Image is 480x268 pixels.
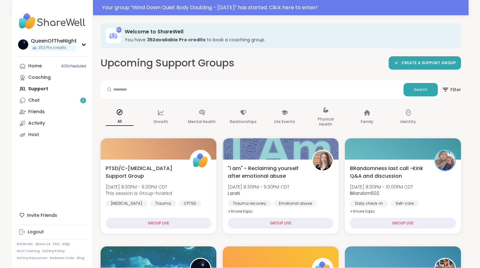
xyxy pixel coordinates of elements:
[274,118,295,126] p: Life Events
[17,129,88,141] a: Host
[116,27,122,33] div: 352
[442,80,461,99] button: Filter
[42,249,65,253] a: Safety Policy
[17,72,88,83] a: Coaching
[435,151,455,170] img: BRandom502
[17,10,88,32] img: ShareWell Nav Logo
[17,95,88,106] a: Chat3
[125,28,452,35] h3: Welcome to ShareWell
[442,82,461,97] span: Filter
[28,229,44,235] div: Logout
[361,118,373,126] p: Family
[53,242,60,246] a: FAQ
[125,37,452,43] h3: You have to book a coaching group.
[17,210,88,221] div: Invite Friends
[150,200,176,207] div: Trauma
[28,97,40,104] div: Chat
[17,60,88,72] a: Home40Scheduled
[61,64,86,69] span: 40 Scheduled
[230,118,257,126] p: Relationships
[18,39,28,50] img: QueenOfTheNight
[38,45,66,51] span: 352 Pro credits
[414,87,428,93] span: Search
[17,249,40,253] a: Host Training
[62,242,70,246] a: Help
[28,109,45,115] div: Friends
[106,184,172,190] span: [DATE] 8:30PM - 9:30PM CDT
[17,226,88,238] a: Logout
[228,200,271,207] div: Trauma recovery
[82,98,84,103] span: 3
[17,256,47,260] a: Safety Resources
[350,200,388,207] div: Daily check-in
[179,200,201,207] div: CPTSD
[28,132,39,138] div: Host
[31,38,77,45] div: QueenOfTheNight
[391,200,419,207] div: Self-care
[404,83,438,96] button: Search
[106,200,148,207] div: [MEDICAL_DATA]
[313,151,332,170] img: LaraN
[401,60,456,66] span: CREATE A SUPPORT GROUP
[154,118,168,126] p: Growth
[228,184,289,190] span: [DATE] 8:30PM - 9:30PM CDT
[106,218,211,229] div: GROUP LIVE
[228,190,240,196] b: LaraN
[191,151,210,170] img: ShareWell
[228,165,305,180] span: "I am" - Reclaiming yourself after emotional abuse
[350,190,379,196] b: BRandom502
[350,184,413,190] span: [DATE] 8:30PM - 10:00PM CDT
[77,256,84,260] a: Blog
[28,120,45,127] div: Activity
[350,218,456,229] div: GROUP LIVE
[188,118,216,126] p: Mental Health
[106,190,172,196] span: This session is Group-hosted
[147,37,206,43] b: 352 available Pro credit s
[101,56,234,70] h2: Upcoming Support Groups
[228,218,333,229] div: GROUP LIVE
[106,118,134,126] p: All
[312,115,340,128] p: Physical Health
[28,63,42,69] div: Home
[102,4,465,11] div: Your group “ Wind Down Quiet Body Doubling - [DATE] ” has started. Click here to enter!
[35,242,50,246] a: About Us
[389,56,461,70] a: CREATE A SUPPORT GROUP
[274,200,317,207] div: Emotional abuse
[50,256,74,260] a: Redeem Code
[400,118,416,126] p: Identity
[17,106,88,118] a: Friends
[28,74,51,81] div: Coaching
[350,165,427,180] span: BRandomness last call -Kink Q&A and discussion
[17,242,33,246] a: Referrals
[106,165,183,180] span: PTSD/C-[MEDICAL_DATA] Support Group
[17,118,88,129] a: Activity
